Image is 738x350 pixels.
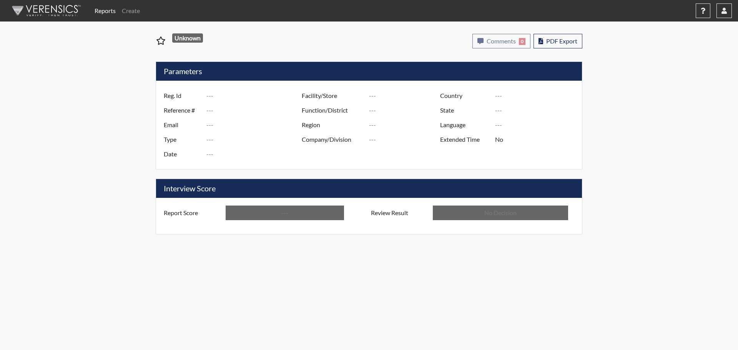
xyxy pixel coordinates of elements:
[519,38,525,45] span: 0
[434,118,495,132] label: Language
[495,118,580,132] input: ---
[434,103,495,118] label: State
[495,103,580,118] input: ---
[434,88,495,103] label: Country
[369,88,442,103] input: ---
[158,88,206,103] label: Reg. Id
[172,33,203,43] span: Unknown
[206,103,304,118] input: ---
[158,118,206,132] label: Email
[296,118,369,132] label: Region
[546,37,577,45] span: PDF Export
[495,132,580,147] input: ---
[156,62,582,81] h5: Parameters
[487,37,516,45] span: Comments
[296,88,369,103] label: Facility/Store
[369,118,442,132] input: ---
[119,3,143,18] a: Create
[206,118,304,132] input: ---
[206,88,304,103] input: ---
[296,132,369,147] label: Company/Division
[534,34,582,48] button: PDF Export
[365,206,433,220] label: Review Result
[158,132,206,147] label: Type
[296,103,369,118] label: Function/District
[158,147,206,161] label: Date
[156,179,582,198] h5: Interview Score
[433,206,568,220] input: No Decision
[226,206,344,220] input: ---
[206,132,304,147] input: ---
[495,88,580,103] input: ---
[158,206,226,220] label: Report Score
[206,147,304,161] input: ---
[472,34,530,48] button: Comments0
[434,132,495,147] label: Extended Time
[369,103,442,118] input: ---
[369,132,442,147] input: ---
[158,103,206,118] label: Reference #
[91,3,119,18] a: Reports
